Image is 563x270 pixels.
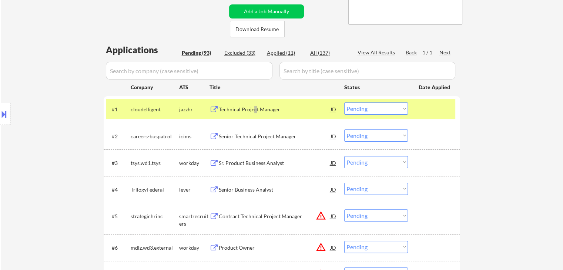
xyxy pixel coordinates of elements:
[406,49,418,56] div: Back
[112,244,125,252] div: #6
[419,84,451,91] div: Date Applied
[219,133,331,140] div: Senior Technical Project Manager
[179,133,210,140] div: icims
[330,156,337,169] div: JD
[219,186,331,193] div: Senior Business Analyst
[224,49,261,57] div: Excluded (33)
[179,213,210,227] div: smartrecruiters
[131,244,179,252] div: mdlz.wd3.external
[179,106,210,113] div: jazzhr
[230,21,285,37] button: Download Resume
[330,102,337,116] div: JD
[330,209,337,223] div: JD
[310,49,347,57] div: All (137)
[106,45,179,54] div: Applications
[219,106,331,113] div: Technical Project Manager
[210,84,337,91] div: Title
[182,49,219,57] div: Pending (93)
[229,4,304,18] button: Add a Job Manually
[267,49,304,57] div: Applied (11)
[219,244,331,252] div: Product Owner
[112,213,125,220] div: #5
[219,159,331,167] div: Sr. Product Business Analyst
[106,62,272,80] input: Search by company (case sensitive)
[131,106,179,113] div: cloudelligent
[131,213,179,220] div: strategichrinc
[131,186,179,193] div: TrilogyFederal
[179,84,210,91] div: ATS
[179,186,210,193] div: lever
[422,49,439,56] div: 1 / 1
[131,84,179,91] div: Company
[219,213,331,220] div: Contract Technical Project Manager
[330,241,337,254] div: JD
[279,62,455,80] input: Search by title (case sensitive)
[131,133,179,140] div: careers-buspatrol
[439,49,451,56] div: Next
[316,242,326,252] button: warning_amber
[131,159,179,167] div: tsys.wd1.tsys
[344,80,408,94] div: Status
[179,244,210,252] div: workday
[358,49,397,56] div: View All Results
[330,129,337,143] div: JD
[179,159,210,167] div: workday
[330,183,337,196] div: JD
[112,186,125,193] div: #4
[316,210,326,221] button: warning_amber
